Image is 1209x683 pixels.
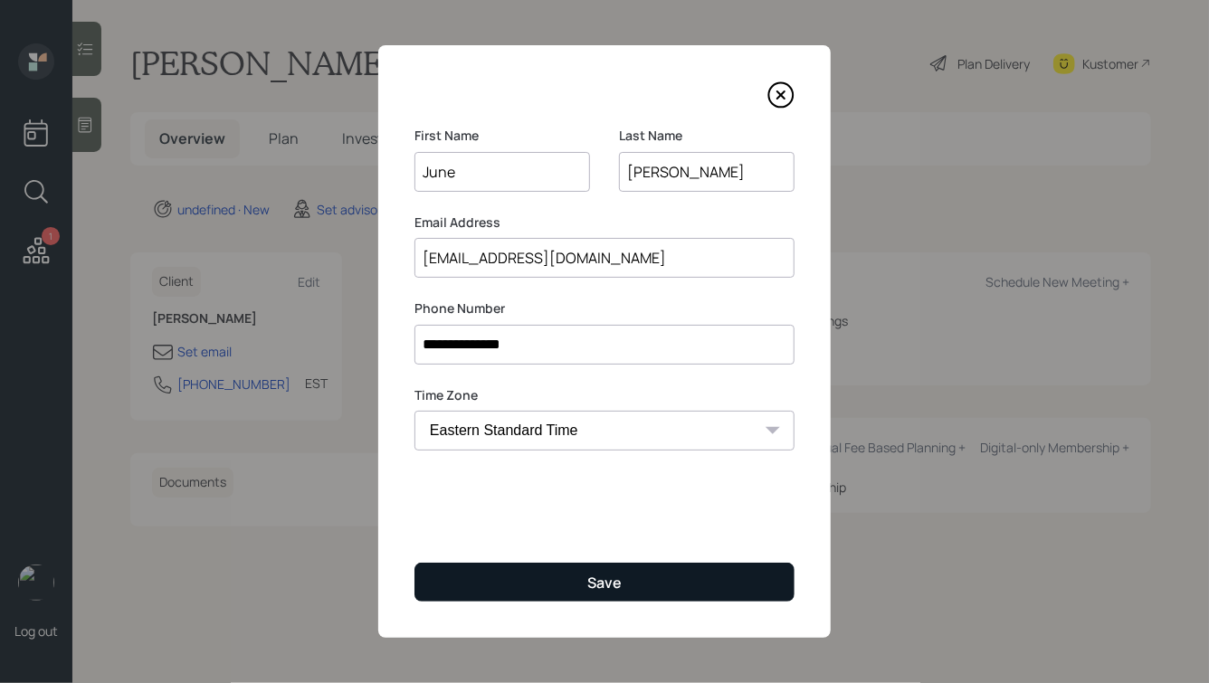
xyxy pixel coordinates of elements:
[619,127,795,145] label: Last Name
[414,213,795,232] label: Email Address
[414,563,795,602] button: Save
[414,299,795,318] label: Phone Number
[587,573,622,593] div: Save
[414,386,795,404] label: Time Zone
[414,127,590,145] label: First Name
